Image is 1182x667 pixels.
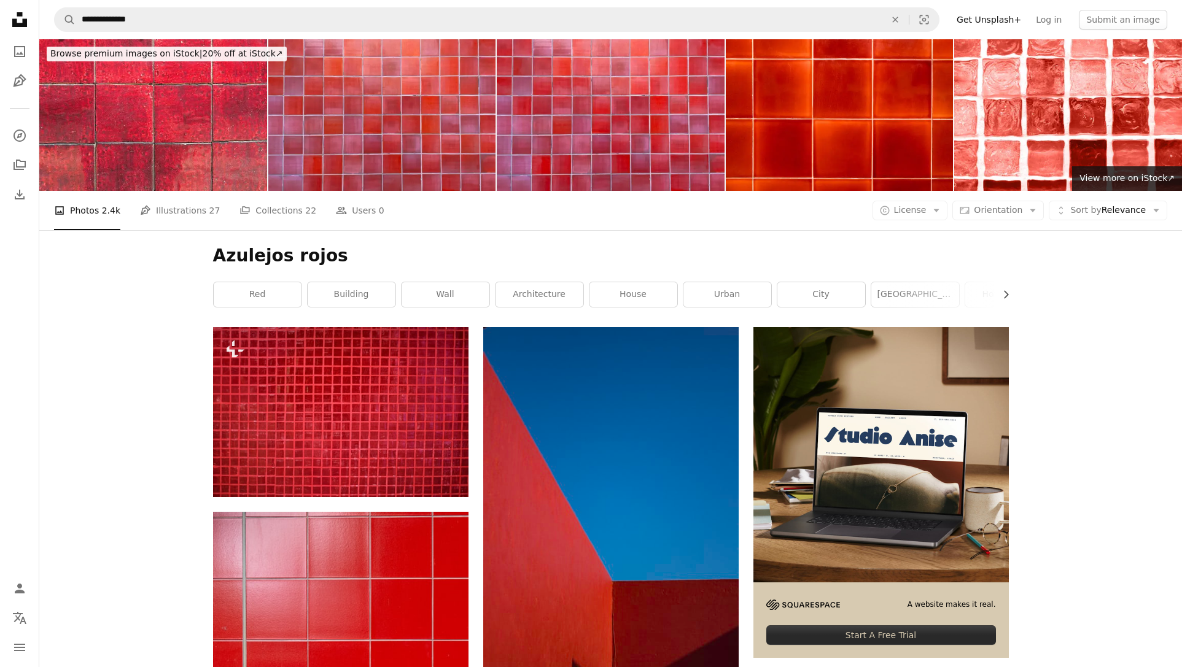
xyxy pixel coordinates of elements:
button: Search Unsplash [55,8,76,31]
a: Collections 22 [239,191,316,230]
span: Relevance [1070,204,1146,217]
a: Explore [7,123,32,148]
button: Language [7,606,32,630]
span: License [894,205,927,215]
button: Sort byRelevance [1049,201,1167,220]
a: Illustrations [7,69,32,93]
img: Bright mosaic texture of wall tiles. [954,39,1182,191]
a: Download History [7,182,32,207]
a: red [214,282,301,307]
a: Collections [7,153,32,177]
img: Full Frame Shot Of Tiled Wall [726,39,954,191]
span: View more on iStock ↗ [1079,173,1175,183]
span: 27 [209,204,220,217]
span: Browse premium images on iStock | [50,48,202,58]
button: Clear [882,8,909,31]
a: Red mosaic tiles form a repeating grid. [213,406,469,417]
a: architecture [496,282,583,307]
span: 0 [379,204,384,217]
button: Submit an image [1079,10,1167,29]
a: house [589,282,677,307]
a: Users 0 [336,191,384,230]
h1: Azulejos rojos [213,245,1009,267]
img: Colorful tile bathroom wall texture, old vintage kitchen floor background [268,39,496,191]
a: Home — Unsplash [7,7,32,34]
button: Visual search [909,8,939,31]
a: city [777,282,865,307]
a: [GEOGRAPHIC_DATA] [871,282,959,307]
img: Red mosaic tiles form a repeating grid. [213,327,469,497]
img: Red Tiles [39,39,267,191]
form: Find visuals sitewide [54,7,939,32]
a: A website makes it real.Start A Free Trial [753,327,1009,658]
img: file-1705255347840-230a6ab5bca9image [766,600,840,610]
a: Log in / Sign up [7,576,32,601]
a: View more on iStock↗ [1072,166,1182,191]
button: License [873,201,948,220]
button: Menu [7,635,32,660]
span: Sort by [1070,205,1101,215]
a: urban [683,282,771,307]
span: 22 [305,204,316,217]
button: scroll list to the right [995,282,1009,307]
a: Log in [1028,10,1069,29]
img: file-1705123271268-c3eaf6a79b21image [753,327,1009,582]
img: Colorful tile bathroom wall texture, old vintage kitchen floor background [497,39,725,191]
a: Browse premium images on iStock|20% off at iStock↗ [39,39,294,69]
a: Illustrations 27 [140,191,220,230]
span: A website makes it real. [908,600,996,610]
a: building [308,282,395,307]
a: home decor [965,282,1053,307]
a: Get Unsplash+ [949,10,1028,29]
a: A man riding a skateboard up the side of a red wall [483,513,739,524]
div: 20% off at iStock ↗ [47,47,287,61]
button: Orientation [952,201,1044,220]
a: wall [402,282,489,307]
span: Orientation [974,205,1022,215]
div: Start A Free Trial [766,625,996,645]
a: Photos [7,39,32,64]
